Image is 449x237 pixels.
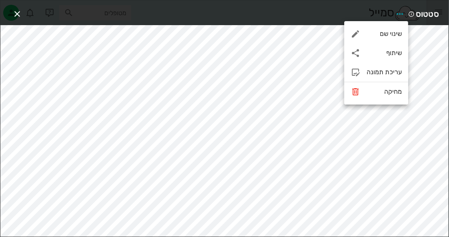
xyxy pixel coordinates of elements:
[367,88,402,95] div: מחיקה
[416,8,439,20] span: סטטוס
[367,30,402,38] div: שינוי שם
[367,49,402,57] div: שיתוף
[344,63,408,82] div: עריכת תמונה
[367,68,402,76] div: עריכת תמונה
[344,43,408,63] div: שיתוף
